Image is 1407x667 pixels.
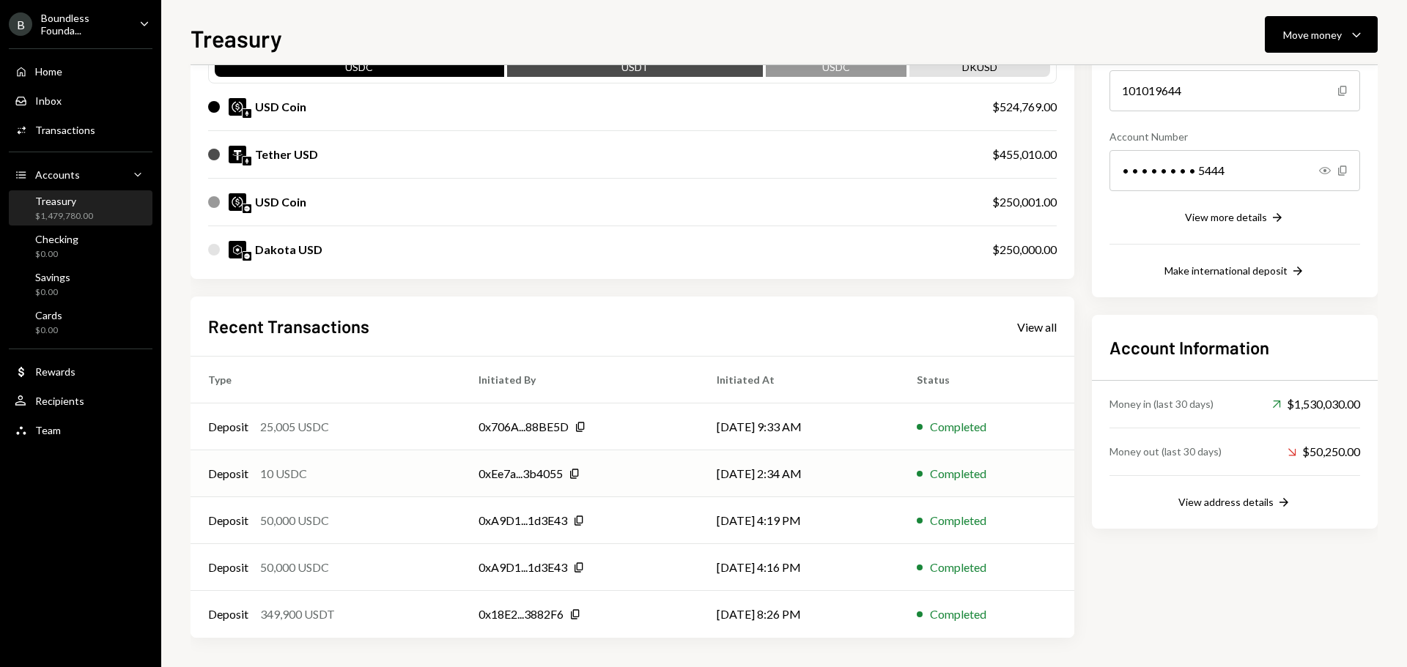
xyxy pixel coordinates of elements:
[992,98,1057,116] div: $524,769.00
[479,512,567,529] div: 0xA9D1...1d3E43
[992,146,1057,163] div: $455,010.00
[9,161,152,187] a: Accounts
[35,286,70,299] div: $0.00
[699,450,900,497] td: [DATE] 2:34 AM
[35,248,78,261] div: $0.00
[35,233,78,245] div: Checking
[255,193,306,211] div: USD Coin
[243,157,251,165] img: ethereum-mainnet
[35,124,95,136] div: Transactions
[699,357,900,403] th: Initiated At
[1185,211,1267,223] div: View more details
[479,465,563,482] div: 0xEe7a...3b4055
[255,98,306,116] div: USD Coin
[35,168,80,181] div: Accounts
[699,544,900,591] td: [DATE] 4:16 PM
[35,65,62,78] div: Home
[9,58,152,84] a: Home
[191,357,461,403] th: Type
[229,241,246,258] img: DKUSD
[9,387,152,414] a: Recipients
[1164,264,1305,280] button: Make international deposit
[930,418,986,436] div: Completed
[1109,444,1222,459] div: Money out (last 30 days)
[930,512,986,529] div: Completed
[229,98,246,116] img: USDC
[992,241,1057,258] div: $250,000.00
[699,497,900,544] td: [DATE] 4:19 PM
[899,357,1074,403] th: Status
[9,87,152,113] a: Inbox
[479,605,564,623] div: 0x18E2...3882F6
[1109,335,1360,359] h2: Account Information
[35,210,93,223] div: $1,479,780.00
[9,305,152,340] a: Cards$0.00
[1283,27,1342,42] div: Move money
[208,418,248,436] div: Deposit
[243,109,251,118] img: ethereum-mainnet
[243,204,251,213] img: base-mainnet
[229,193,246,211] img: USDC
[1178,496,1274,508] div: View address details
[1164,264,1288,277] div: Make international deposit
[479,418,569,436] div: 0x706A...88BE5D
[9,116,152,143] a: Transactions
[9,267,152,302] a: Savings$0.00
[9,12,32,36] div: B
[461,357,699,403] th: Initiated By
[699,403,900,450] td: [DATE] 9:33 AM
[909,59,1050,80] div: DKUSD
[1017,318,1057,335] a: View all
[260,512,329,529] div: 50,000 USDC
[35,424,61,436] div: Team
[1109,70,1360,111] div: 101019644
[1272,395,1360,413] div: $1,530,030.00
[260,418,329,436] div: 25,005 USDC
[191,23,282,53] h1: Treasury
[992,193,1057,211] div: $250,001.00
[208,465,248,482] div: Deposit
[699,591,900,638] td: [DATE] 8:26 PM
[1178,495,1291,511] button: View address details
[208,559,248,576] div: Deposit
[260,605,335,623] div: 349,900 USDT
[35,365,75,378] div: Rewards
[35,395,84,407] div: Recipients
[479,559,567,576] div: 0xA9D1...1d3E43
[208,512,248,529] div: Deposit
[215,59,504,80] div: USDC
[255,241,322,258] div: Dakota USD
[9,358,152,384] a: Rewards
[35,195,93,207] div: Treasury
[260,559,329,576] div: 50,000 USDC
[35,324,62,337] div: $0.00
[35,94,62,107] div: Inbox
[1185,210,1285,226] button: View more details
[1265,16,1378,53] button: Move money
[1017,320,1057,335] div: View all
[243,252,251,261] img: base-mainnet
[930,559,986,576] div: Completed
[229,146,246,163] img: USDT
[1109,396,1214,411] div: Money in (last 30 days)
[930,465,986,482] div: Completed
[1109,129,1360,144] div: Account Number
[507,59,764,80] div: USDT
[35,309,62,321] div: Cards
[255,146,318,163] div: Tether USD
[930,605,986,623] div: Completed
[208,605,248,623] div: Deposit
[9,417,152,443] a: Team
[1109,150,1360,191] div: • • • • • • • • 5444
[9,228,152,264] a: Checking$0.00
[35,271,70,283] div: Savings
[766,59,906,80] div: USDC
[1288,443,1360,461] div: $50,250.00
[208,314,369,338] h2: Recent Transactions
[260,465,307,482] div: 10 USDC
[41,12,128,37] div: Boundless Founda...
[9,190,152,226] a: Treasury$1,479,780.00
